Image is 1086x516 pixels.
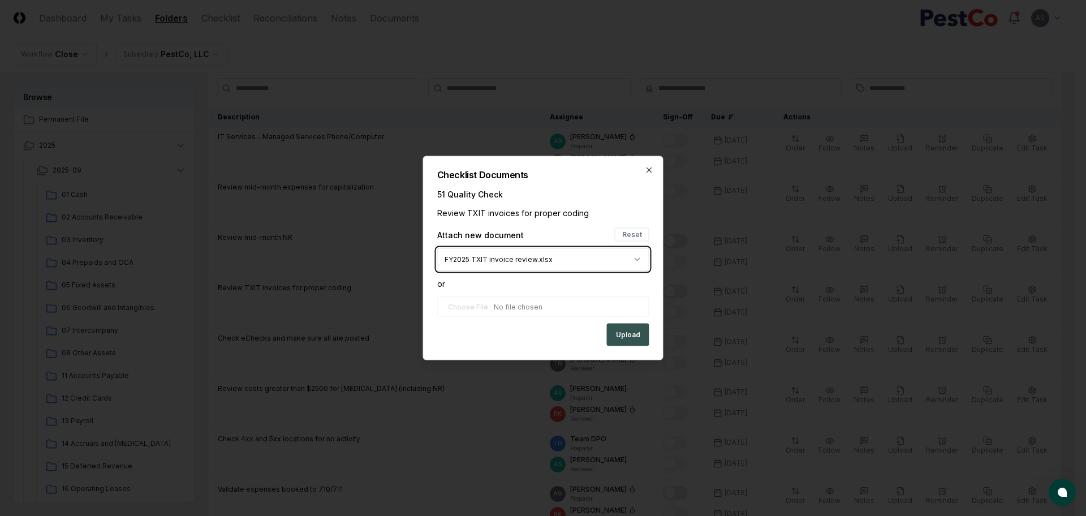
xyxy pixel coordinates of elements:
div: Review TXIT invoices for proper coding [437,207,649,219]
div: 51 Quality Check [437,188,649,200]
div: Attach new document [437,229,524,240]
h2: Checklist Documents [437,170,649,179]
button: Upload [607,324,649,346]
div: or [437,278,649,290]
button: Reset [615,228,649,242]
